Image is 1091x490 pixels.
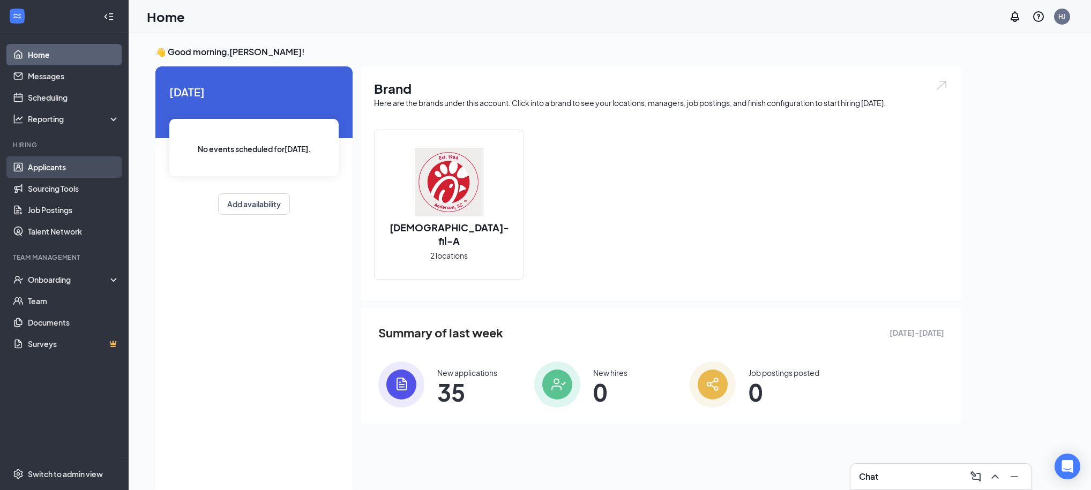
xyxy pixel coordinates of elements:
button: Minimize [1006,468,1023,485]
div: Open Intercom Messenger [1055,454,1080,479]
svg: Minimize [1008,470,1021,483]
span: Summary of last week [378,323,503,342]
h3: Chat [859,471,878,483]
span: [DATE] [169,84,339,100]
div: Switch to admin view [28,469,103,479]
span: No events scheduled for [DATE] . [198,143,311,155]
svg: ComposeMessage [969,470,982,483]
button: ChevronUp [987,468,1004,485]
svg: Settings [13,469,24,479]
img: icon [534,361,580,408]
a: Job Postings [28,199,119,221]
svg: ChevronUp [989,470,1002,483]
a: Sourcing Tools [28,178,119,199]
h3: 👋 Good morning, [PERSON_NAME] ! [155,46,961,58]
h2: [DEMOGRAPHIC_DATA]-fil-A [375,221,524,247]
h1: Brand [374,79,948,97]
span: 35 [437,382,497,402]
svg: WorkstreamLogo [12,11,23,21]
button: ComposeMessage [967,468,984,485]
div: Onboarding [28,274,110,285]
a: Applicants [28,156,119,178]
a: SurveysCrown [28,333,119,355]
span: 2 locations [430,250,468,261]
a: Team [28,290,119,312]
div: Here are the brands under this account. Click into a brand to see your locations, managers, job p... [374,97,948,108]
img: Chick-fil-A [415,148,483,216]
svg: Analysis [13,114,24,124]
span: 0 [593,382,627,402]
a: Messages [28,65,119,87]
div: Reporting [28,114,120,124]
div: New hires [593,367,627,378]
div: Hiring [13,140,117,149]
a: Talent Network [28,221,119,242]
button: Add availability [218,193,290,215]
svg: Collapse [103,11,114,22]
div: HJ [1058,12,1066,21]
img: open.6027fd2a22e1237b5b06.svg [935,79,948,92]
div: New applications [437,367,497,378]
img: icon [378,361,424,408]
img: icon [690,361,736,408]
a: Home [28,44,119,65]
span: [DATE] - [DATE] [890,327,944,338]
a: Documents [28,312,119,333]
div: Team Management [13,253,117,262]
div: Job postings posted [749,367,819,378]
svg: QuestionInfo [1032,10,1045,23]
svg: UserCheck [13,274,24,285]
svg: Notifications [1008,10,1021,23]
span: 0 [749,382,819,402]
h1: Home [147,7,185,26]
a: Scheduling [28,87,119,108]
